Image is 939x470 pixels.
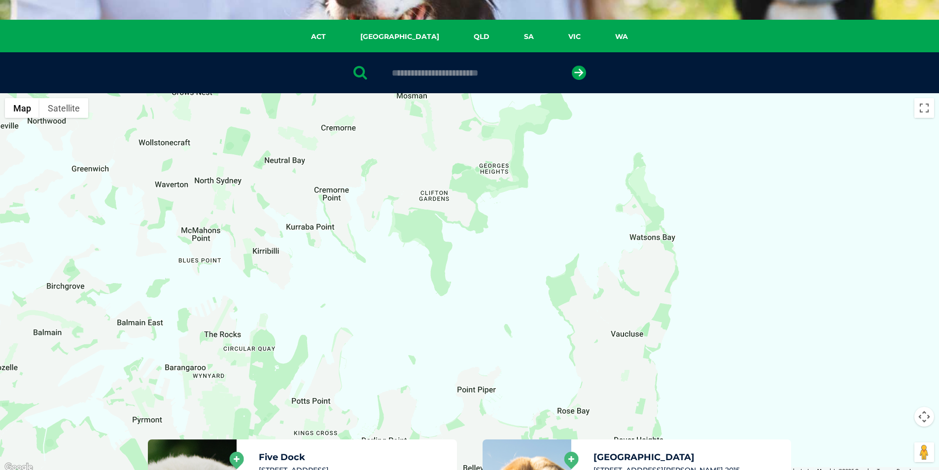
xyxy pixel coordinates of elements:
a: SA [507,31,551,42]
h5: [GEOGRAPHIC_DATA] [593,453,783,462]
h5: Five Dock [259,453,448,462]
a: VIC [551,31,598,42]
button: Drag Pegman onto the map to open Street View [914,442,934,462]
a: QLD [456,31,507,42]
button: Show street map [5,98,39,118]
a: WA [598,31,645,42]
button: Toggle fullscreen view [914,98,934,118]
button: Map camera controls [914,407,934,427]
a: ACT [294,31,343,42]
a: [GEOGRAPHIC_DATA] [343,31,456,42]
button: Show satellite imagery [39,98,88,118]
